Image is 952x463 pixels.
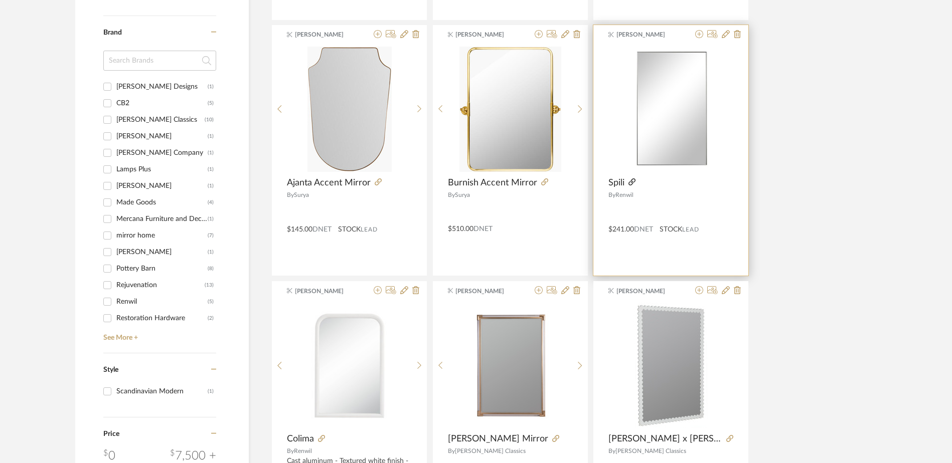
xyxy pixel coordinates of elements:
[633,303,708,428] img: Bria Hammel x Cooper Classics Ryder Mirror
[448,433,548,444] span: [PERSON_NAME] Mirror
[295,287,358,296] span: [PERSON_NAME]
[455,30,519,39] span: [PERSON_NAME]
[208,79,214,95] div: (1)
[116,112,205,128] div: [PERSON_NAME] Classics
[468,303,552,428] img: Ambrose Mirror
[116,161,208,177] div: Lamps Plus
[103,430,119,437] span: Price
[287,192,294,198] span: By
[205,277,214,293] div: (13)
[294,192,309,198] span: Surya
[116,194,208,210] div: Made Goods
[473,225,493,233] span: DNET
[448,192,455,198] span: By
[208,227,214,244] div: (7)
[448,448,455,454] span: By
[307,47,392,172] img: Ajanta Accent Mirror
[116,95,208,111] div: CB2
[608,177,624,188] span: Spili
[208,178,214,194] div: (1)
[455,192,470,198] span: Surya
[208,261,214,277] div: (8)
[208,161,214,177] div: (1)
[103,51,216,71] input: Search Brands
[459,47,561,172] img: Burnish Accent Mirror
[116,79,208,95] div: [PERSON_NAME] Designs
[103,29,122,36] span: Brand
[608,226,634,233] span: $241.00
[455,448,526,454] span: [PERSON_NAME] Classics
[208,145,214,161] div: (1)
[208,383,214,399] div: (1)
[287,433,314,444] span: Colima
[287,177,371,188] span: Ajanta Accent Mirror
[682,226,699,233] span: Lead
[615,192,633,198] span: Renwil
[660,224,682,235] span: STOCK
[608,47,733,172] div: 0
[287,226,312,233] span: $145.00
[116,244,208,260] div: [PERSON_NAME]
[608,192,615,198] span: By
[116,294,208,310] div: Renwil
[208,194,214,210] div: (4)
[608,303,733,428] div: 0
[287,303,412,427] img: Colima
[116,261,208,277] div: Pottery Barn
[116,128,208,144] div: [PERSON_NAME]
[634,226,653,233] span: DNET
[103,366,118,373] span: Style
[116,383,208,399] div: Scandinavian Modern
[287,448,294,454] span: By
[615,448,686,454] span: [PERSON_NAME] Classics
[338,224,361,235] span: STOCK
[208,128,214,144] div: (1)
[455,287,519,296] span: [PERSON_NAME]
[116,211,208,227] div: Mercana Furniture and Decor
[205,112,214,128] div: (10)
[448,177,537,188] span: Burnish Accent Mirror
[101,326,216,342] a: See More +
[116,178,208,194] div: [PERSON_NAME]
[208,211,214,227] div: (1)
[361,226,378,233] span: Lead
[608,448,615,454] span: By
[294,448,312,454] span: Renwil
[208,244,214,260] div: (1)
[312,226,332,233] span: DNET
[116,310,208,326] div: Restoration Hardware
[116,277,205,293] div: Rejuvenation
[116,145,208,161] div: [PERSON_NAME] Company
[608,47,733,171] img: Spili
[616,287,680,296] span: [PERSON_NAME]
[116,227,208,244] div: mirror home
[616,30,680,39] span: [PERSON_NAME]
[208,294,214,310] div: (5)
[208,310,214,326] div: (2)
[208,95,214,111] div: (5)
[295,30,358,39] span: [PERSON_NAME]
[448,225,473,233] span: $510.00
[608,433,722,444] span: [PERSON_NAME] x [PERSON_NAME] Classics Ryder Mirror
